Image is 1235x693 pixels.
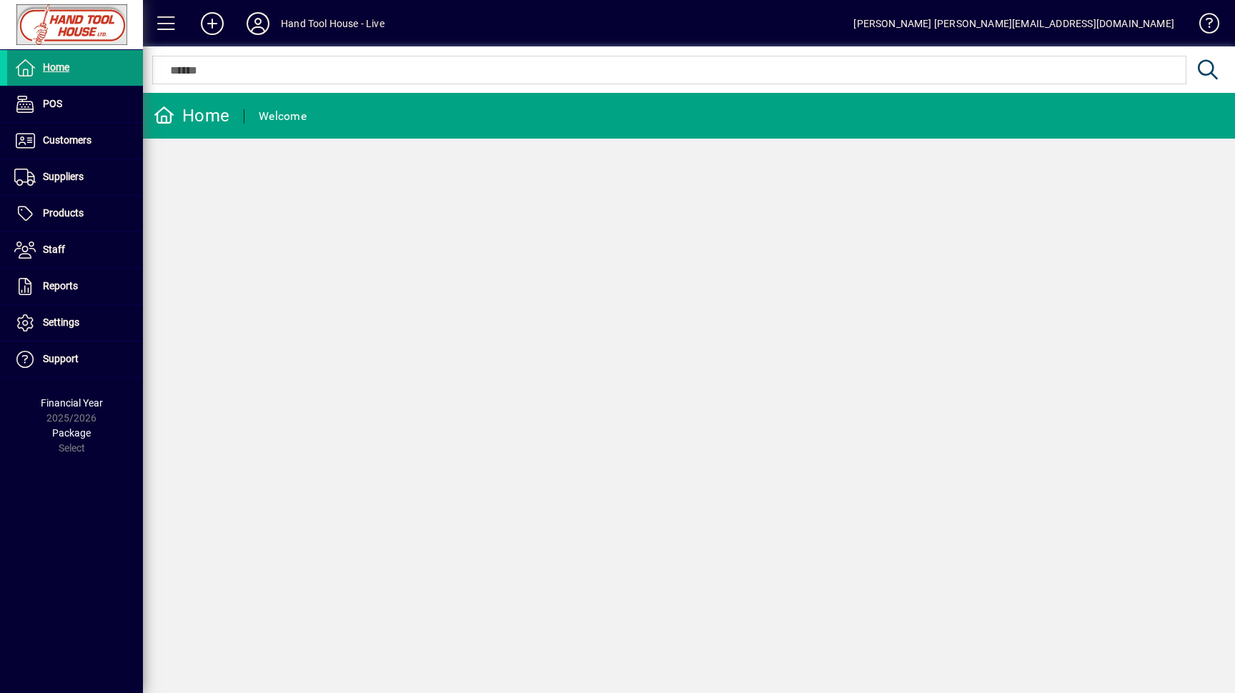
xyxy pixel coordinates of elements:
div: Home [154,104,229,127]
a: POS [7,86,143,122]
a: Support [7,341,143,377]
a: Settings [7,305,143,341]
span: Reports [43,280,78,291]
button: Add [189,11,235,36]
a: Knowledge Base [1189,3,1217,49]
div: [PERSON_NAME] [PERSON_NAME][EMAIL_ADDRESS][DOMAIN_NAME] [853,12,1174,35]
span: Home [43,61,69,73]
a: Customers [7,123,143,159]
span: Settings [43,316,79,328]
div: Welcome [259,105,307,128]
span: Package [52,427,91,439]
div: Hand Tool House - Live [281,12,385,35]
a: Staff [7,232,143,268]
button: Profile [235,11,281,36]
a: Suppliers [7,159,143,195]
span: POS [43,98,62,109]
span: Staff [43,244,65,255]
a: Products [7,196,143,231]
span: Products [43,207,84,219]
span: Customers [43,134,91,146]
span: Financial Year [41,397,103,409]
span: Suppliers [43,171,84,182]
span: Support [43,353,79,364]
a: Reports [7,269,143,304]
